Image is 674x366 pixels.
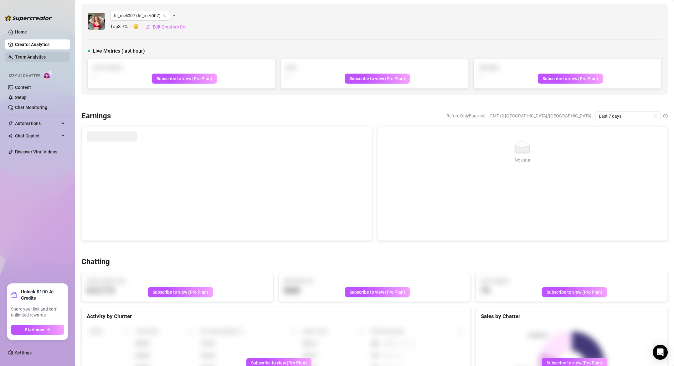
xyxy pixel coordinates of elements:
[349,76,405,81] span: Subscribe to view (Pro Plan)
[152,74,217,84] button: Subscribe to view (Pro Plan)
[46,327,51,332] span: arrow-right
[490,111,591,121] span: GMT+2 [GEOGRAPHIC_DATA]/[GEOGRAPHIC_DATA]
[133,23,146,31] span: 🙂
[385,157,660,163] div: No data
[547,290,602,295] span: Subscribe to view (Pro Plan)
[11,325,64,335] button: Start nowarrow-right
[653,345,668,360] div: Open Intercom Messenger
[93,47,145,55] span: Live Metrics (last hour)
[43,70,53,80] img: AI Chatter
[15,95,27,100] a: Setup
[148,287,213,297] button: Subscribe to view (Pro Plan)
[15,85,31,90] a: Content
[251,360,307,365] span: Subscribe to view (Pro Plan)
[15,350,32,355] a: Settings
[345,74,410,84] button: Subscribe to view (Pro Plan)
[81,111,111,121] h3: Earnings
[15,105,47,110] a: Chat Monitoring
[663,114,668,118] span: info-circle
[153,24,187,29] span: Edit Creator's Bio
[5,15,52,21] img: logo-BBDzfeDw.svg
[538,74,603,84] button: Subscribe to view (Pro Plan)
[446,111,486,121] span: Before OnlyFans cut
[11,306,64,318] span: Share your link and earn unlimited rewards
[152,290,208,295] span: Subscribe to view (Pro Plan)
[15,54,46,59] a: Team Analytics
[654,114,657,118] span: calendar
[25,327,44,332] span: Start now
[349,290,405,295] span: Subscribe to view (Pro Plan)
[15,29,27,34] a: Home
[15,131,59,141] span: Chat Copilot
[146,25,150,29] span: edit
[547,360,602,365] span: Subscribe to view (Pro Plan)
[9,73,40,79] span: Izzy AI Chatter
[8,121,13,126] span: thunderbolt
[87,312,465,321] div: Activity by Chatter
[15,39,65,49] a: Creator Analytics
[15,118,59,128] span: Automations
[599,111,657,121] span: Last 7 days
[543,76,598,81] span: Subscribe to view (Pro Plan)
[110,23,133,31] span: Top 3.7 %
[114,11,166,20] span: fit_meli007 (fit_meli007)
[345,287,410,297] button: Subscribe to view (Pro Plan)
[172,11,177,21] span: ellipsis
[81,257,110,267] h3: Chatting
[481,312,662,321] div: Sales by Chatter
[146,22,187,32] button: Edit Creator's Bio
[11,292,17,298] span: gift
[88,13,105,30] img: fit_meli007
[15,149,57,154] a: Discover Viral Videos
[8,134,12,138] img: Chat Copilot
[163,14,167,18] span: team
[542,287,607,297] button: Subscribe to view (Pro Plan)
[21,289,64,301] strong: Unlock $100 AI Credits
[157,76,212,81] span: Subscribe to view (Pro Plan)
